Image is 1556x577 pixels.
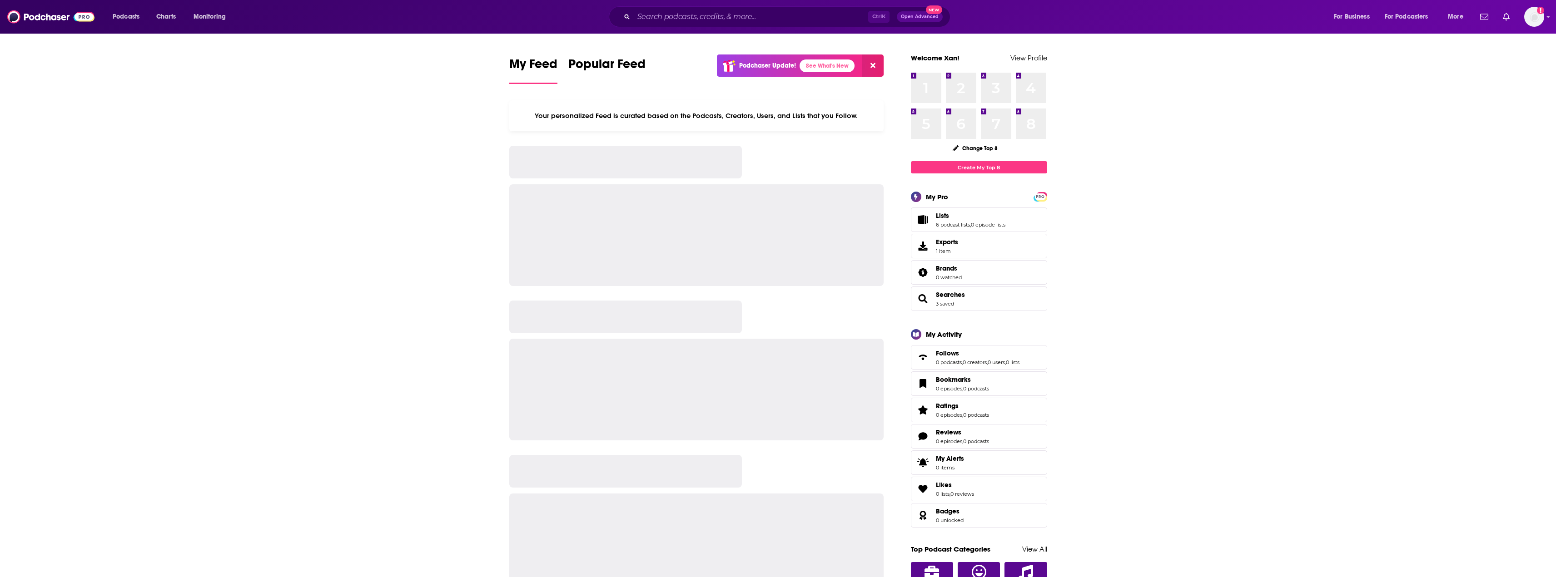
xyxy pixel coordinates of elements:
[936,349,1019,357] a: Follows
[911,398,1047,422] span: Ratings
[936,359,962,365] a: 0 podcasts
[962,412,963,418] span: ,
[1499,9,1513,25] a: Show notifications dropdown
[911,345,1047,370] span: Follows
[936,291,965,299] a: Searches
[568,56,646,77] span: Popular Feed
[1379,10,1442,24] button: open menu
[106,10,151,24] button: open menu
[962,385,963,392] span: ,
[950,491,974,497] a: 0 reviews
[936,491,950,497] a: 0 lists
[936,212,949,220] span: Lists
[1524,7,1544,27] img: User Profile
[911,54,959,62] a: Welcome Xan!
[914,483,932,495] a: Likes
[156,10,176,23] span: Charts
[914,509,932,522] a: Badges
[901,15,939,19] span: Open Advanced
[914,377,932,390] a: Bookmarks
[1537,7,1544,14] svg: Add a profile image
[936,481,974,489] a: Likes
[936,212,1005,220] a: Lists
[911,450,1047,475] a: My Alerts
[926,5,942,14] span: New
[936,248,958,254] span: 1 item
[1010,54,1047,62] a: View Profile
[936,238,958,246] span: Exports
[936,402,989,410] a: Ratings
[568,56,646,84] a: Popular Feed
[988,359,1005,365] a: 0 users
[914,213,932,226] a: Lists
[1035,193,1046,200] span: PRO
[936,349,959,357] span: Follows
[936,402,959,410] span: Ratings
[963,412,989,418] a: 0 podcasts
[936,274,962,281] a: 0 watched
[926,330,962,339] div: My Activity
[1035,193,1046,200] a: PRO
[7,8,94,25] img: Podchaser - Follow, Share and Rate Podcasts
[936,375,989,384] a: Bookmarks
[509,56,557,84] a: My Feed
[936,454,964,463] span: My Alerts
[617,6,959,27] div: Search podcasts, credits, & more...
[1524,7,1544,27] button: Show profile menu
[1448,10,1463,23] span: More
[739,62,796,69] p: Podchaser Update!
[509,100,884,131] div: Your personalized Feed is curated based on the Podcasts, Creators, Users, and Lists that you Follow.
[914,351,932,364] a: Follows
[970,222,971,228] span: ,
[914,266,932,279] a: Brands
[911,545,990,553] a: Top Podcast Categories
[911,424,1047,449] span: Reviews
[911,161,1047,173] a: Create My Top 8
[1022,545,1047,553] a: View All
[963,385,989,392] a: 0 podcasts
[936,412,962,418] a: 0 episodes
[113,10,139,23] span: Podcasts
[926,192,948,201] div: My Pro
[911,286,1047,311] span: Searches
[987,359,988,365] span: ,
[634,10,868,24] input: Search podcasts, credits, & more...
[1442,10,1475,24] button: open menu
[914,404,932,416] a: Ratings
[936,481,952,489] span: Likes
[1524,7,1544,27] span: Logged in as xan.giglio
[962,359,963,365] span: ,
[936,428,989,436] a: Reviews
[936,517,964,523] a: 0 unlocked
[911,477,1047,501] span: Likes
[936,438,962,444] a: 0 episodes
[1476,9,1492,25] a: Show notifications dropdown
[911,207,1047,232] span: Lists
[936,507,964,515] a: Badges
[1006,359,1019,365] a: 0 lists
[911,503,1047,528] span: Badges
[936,264,957,272] span: Brands
[911,260,1047,285] span: Brands
[1334,10,1370,23] span: For Business
[150,10,181,24] a: Charts
[936,464,964,471] span: 0 items
[936,385,962,392] a: 0 episodes
[936,264,962,272] a: Brands
[914,456,932,469] span: My Alerts
[868,11,890,23] span: Ctrl K
[800,59,855,72] a: See What's New
[911,371,1047,396] span: Bookmarks
[936,375,971,384] span: Bookmarks
[1005,359,1006,365] span: ,
[936,222,970,228] a: 6 podcast lists
[962,438,963,444] span: ,
[963,438,989,444] a: 0 podcasts
[914,240,932,252] span: Exports
[963,359,987,365] a: 0 creators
